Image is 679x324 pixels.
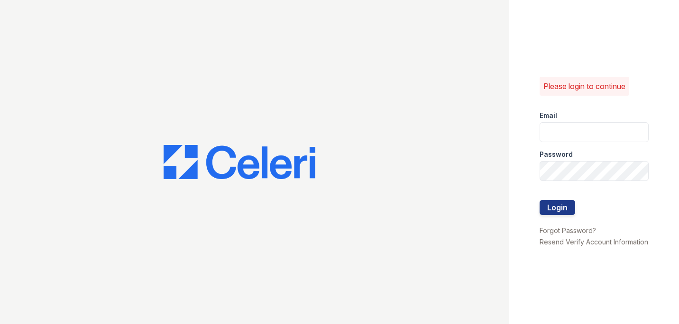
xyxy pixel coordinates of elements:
img: CE_Logo_Blue-a8612792a0a2168367f1c8372b55b34899dd931a85d93a1a3d3e32e68fde9ad4.png [164,145,315,179]
button: Login [540,200,575,215]
a: Resend Verify Account Information [540,238,648,246]
label: Email [540,111,557,120]
p: Please login to continue [543,81,625,92]
label: Password [540,150,573,159]
a: Forgot Password? [540,226,596,234]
